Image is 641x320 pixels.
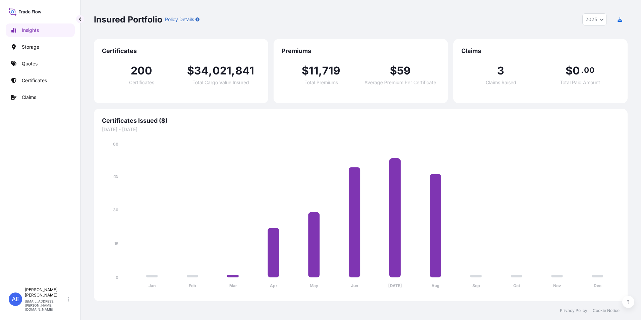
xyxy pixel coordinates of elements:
tspan: Apr [270,283,277,288]
a: Certificates [6,74,75,87]
span: $ [302,65,309,76]
tspan: Nov [553,283,561,288]
span: Claims Raised [486,80,516,85]
span: AE [12,296,19,303]
span: Average Premium Per Certificate [364,80,436,85]
tspan: Feb [189,283,196,288]
span: 841 [235,65,254,76]
span: 719 [322,65,341,76]
button: Year Selector [582,13,607,25]
a: Insights [6,23,75,37]
span: , [231,65,235,76]
span: 0 [573,65,580,76]
p: Policy Details [165,16,194,23]
tspan: Aug [431,283,440,288]
span: Certificates [129,80,154,85]
span: Certificates [102,47,260,55]
a: Privacy Policy [560,308,587,313]
tspan: 15 [114,241,118,246]
tspan: Oct [513,283,520,288]
span: 59 [397,65,411,76]
a: Quotes [6,57,75,70]
span: 2025 [585,16,597,23]
span: 34 [194,65,209,76]
span: . [581,67,583,73]
a: Storage [6,40,75,54]
a: Cookie Notice [593,308,620,313]
span: 021 [213,65,232,76]
span: Certificates Issued ($) [102,117,620,125]
span: [DATE] - [DATE] [102,126,620,133]
p: Certificates [22,77,47,84]
p: Insured Portfolio [94,14,162,25]
span: Claims [461,47,620,55]
a: Claims [6,91,75,104]
tspan: Jun [351,283,358,288]
span: 11 [309,65,318,76]
tspan: 60 [113,142,118,147]
span: $ [390,65,397,76]
tspan: Mar [229,283,237,288]
tspan: May [310,283,318,288]
tspan: Sep [472,283,480,288]
span: , [318,65,322,76]
span: $ [187,65,194,76]
p: Quotes [22,60,38,67]
span: Premiums [282,47,440,55]
span: , [209,65,212,76]
span: 200 [131,65,153,76]
span: 3 [497,65,504,76]
span: Total Cargo Value Insured [192,80,249,85]
p: Claims [22,94,36,101]
span: Total Paid Amount [560,80,600,85]
tspan: Dec [594,283,601,288]
p: [PERSON_NAME] [PERSON_NAME] [25,287,66,298]
p: Storage [22,44,39,50]
tspan: Jan [149,283,156,288]
p: [EMAIL_ADDRESS][PERSON_NAME][DOMAIN_NAME] [25,299,66,311]
span: 00 [584,67,594,73]
tspan: 0 [116,275,118,280]
span: $ [566,65,573,76]
span: Total Premiums [304,80,338,85]
p: Insights [22,27,39,34]
tspan: 30 [113,207,118,212]
tspan: 45 [113,174,118,179]
tspan: [DATE] [388,283,402,288]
